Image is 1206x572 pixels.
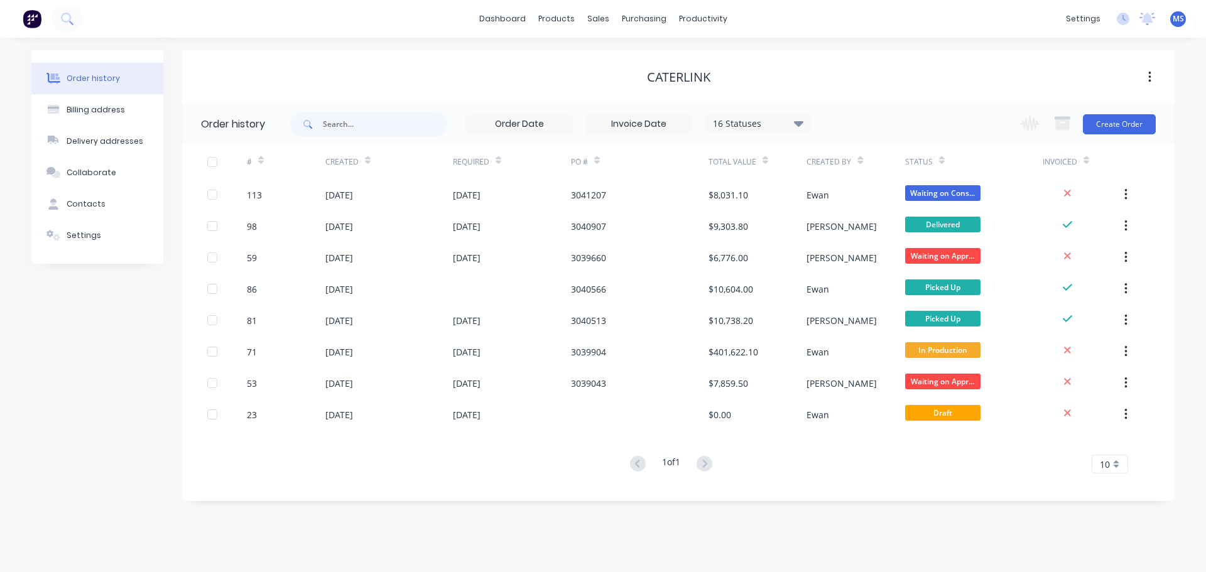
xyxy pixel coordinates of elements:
button: Billing address [31,94,163,126]
div: [DATE] [453,408,481,421]
div: 3039043 [571,377,606,390]
div: 113 [247,188,262,202]
input: Invoice Date [586,115,692,134]
div: purchasing [616,9,673,28]
div: [DATE] [325,314,353,327]
div: Billing address [67,104,125,116]
div: 3040566 [571,283,606,296]
button: Contacts [31,188,163,220]
div: productivity [673,9,734,28]
a: dashboard [473,9,532,28]
span: 10 [1100,458,1110,471]
div: [DATE] [325,188,353,202]
div: [DATE] [325,377,353,390]
button: Create Order [1083,114,1156,134]
button: Settings [31,220,163,251]
div: 3039660 [571,251,606,264]
div: 98 [247,220,257,233]
div: 23 [247,408,257,421]
div: Ewan [807,188,829,202]
button: Collaborate [31,157,163,188]
div: Ewan [807,283,829,296]
div: 3040513 [571,314,606,327]
div: Invoiced [1043,144,1121,179]
div: sales [581,9,616,28]
div: products [532,9,581,28]
input: Order Date [467,115,572,134]
div: Order history [67,73,120,84]
div: 53 [247,377,257,390]
span: Waiting on Cons... [905,185,981,201]
div: Created [325,144,453,179]
div: Ewan [807,408,829,421]
span: Draft [905,405,981,421]
span: Waiting on Appr... [905,374,981,389]
div: Created By [807,156,851,168]
div: Ewan [807,345,829,359]
div: $10,604.00 [709,283,753,296]
div: [PERSON_NAME] [807,314,877,327]
div: 71 [247,345,257,359]
div: Collaborate [67,167,116,178]
div: Required [453,156,489,168]
div: # [247,144,325,179]
div: Settings [67,230,101,241]
span: MS [1173,13,1184,24]
div: [DATE] [325,283,353,296]
span: Picked Up [905,279,981,295]
span: In Production [905,342,981,358]
div: PO # [571,144,709,179]
div: Caterlink [647,70,710,85]
div: $8,031.10 [709,188,748,202]
input: Search... [323,112,447,137]
div: Created By [807,144,905,179]
img: Factory [23,9,41,28]
div: [DATE] [453,377,481,390]
button: Order history [31,63,163,94]
div: 3041207 [571,188,606,202]
div: Total Value [709,144,807,179]
div: [DATE] [453,314,481,327]
div: 86 [247,283,257,296]
div: $401,622.10 [709,345,758,359]
div: $6,776.00 [709,251,748,264]
div: # [247,156,252,168]
div: [DATE] [453,220,481,233]
div: 59 [247,251,257,264]
div: [PERSON_NAME] [807,220,877,233]
div: Required [453,144,571,179]
div: 16 Statuses [705,117,811,131]
div: [PERSON_NAME] [807,377,877,390]
span: Waiting on Appr... [905,248,981,264]
div: Delivery addresses [67,136,143,147]
div: $7,859.50 [709,377,748,390]
div: Status [905,156,933,168]
div: $10,738.20 [709,314,753,327]
div: 81 [247,314,257,327]
div: Total Value [709,156,756,168]
span: Delivered [905,217,981,232]
div: PO # [571,156,588,168]
div: Invoiced [1043,156,1077,168]
div: 1 of 1 [662,455,680,473]
div: Created [325,156,359,168]
div: 3039904 [571,345,606,359]
div: [DATE] [325,220,353,233]
div: [DATE] [453,251,481,264]
div: [DATE] [325,251,353,264]
div: Order history [201,117,265,132]
div: [PERSON_NAME] [807,251,877,264]
div: $0.00 [709,408,731,421]
div: Contacts [67,198,106,210]
div: [DATE] [453,188,481,202]
div: [DATE] [453,345,481,359]
div: [DATE] [325,345,353,359]
div: Status [905,144,1043,179]
span: Picked Up [905,311,981,326]
button: Delivery addresses [31,126,163,157]
div: [DATE] [325,408,353,421]
div: settings [1060,9,1107,28]
div: $9,303.80 [709,220,748,233]
div: 3040907 [571,220,606,233]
